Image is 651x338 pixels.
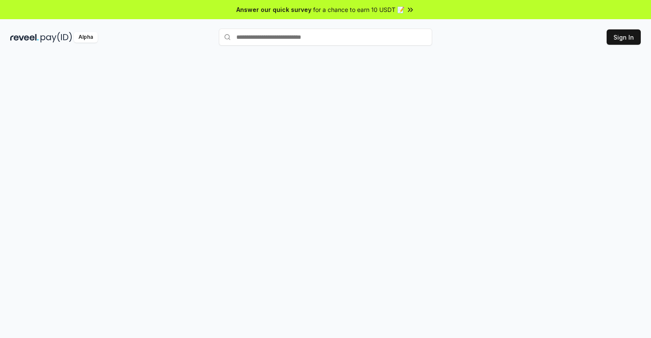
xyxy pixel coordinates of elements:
[74,32,98,43] div: Alpha
[313,5,404,14] span: for a chance to earn 10 USDT 📝
[607,29,641,45] button: Sign In
[41,32,72,43] img: pay_id
[236,5,311,14] span: Answer our quick survey
[10,32,39,43] img: reveel_dark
